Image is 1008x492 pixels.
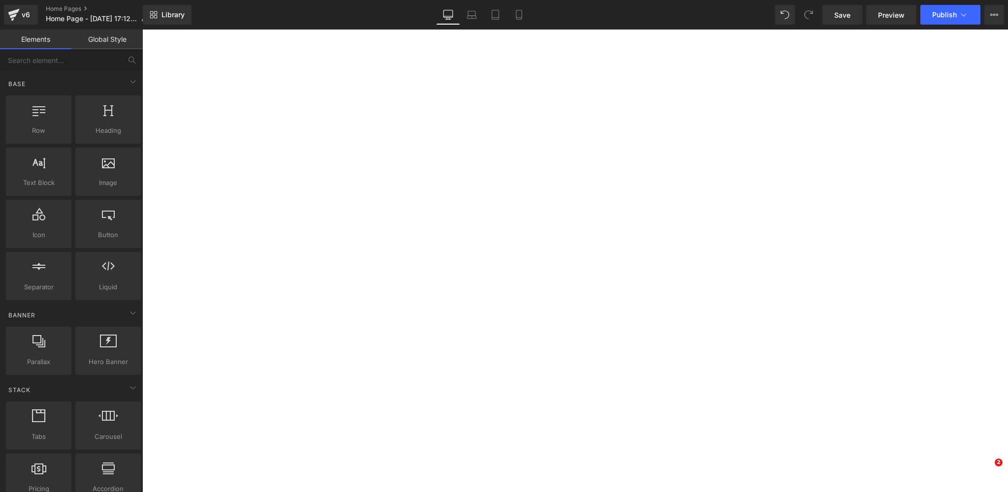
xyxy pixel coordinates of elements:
a: Home Pages [46,5,156,13]
iframe: Intercom live chat [975,459,998,482]
span: Button [78,230,138,240]
span: Separator [9,282,68,292]
a: New Library [143,5,192,25]
a: Desktop [436,5,460,25]
span: Banner [7,310,36,320]
span: Row [9,125,68,136]
button: Publish [920,5,980,25]
button: Redo [799,5,818,25]
button: More [984,5,1004,25]
span: Carousel [78,431,138,442]
a: Preview [866,5,916,25]
span: Parallax [9,357,68,367]
span: Hero Banner [78,357,138,367]
a: Tablet [484,5,507,25]
a: Mobile [507,5,531,25]
span: Text Block [9,178,68,188]
span: Heading [78,125,138,136]
a: Global Style [71,30,143,49]
span: Stack [7,385,32,395]
span: Tabs [9,431,68,442]
span: Image [78,178,138,188]
span: 2 [995,459,1003,466]
span: Base [7,79,27,89]
span: Home Page - [DATE] 17:12:27 [46,15,137,23]
div: v6 [20,8,32,21]
span: Liquid [78,282,138,292]
span: Icon [9,230,68,240]
span: Library [162,10,185,19]
a: Laptop [460,5,484,25]
span: Save [834,10,850,20]
span: Preview [878,10,905,20]
span: Publish [932,11,957,19]
button: Undo [775,5,795,25]
a: v6 [4,5,38,25]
